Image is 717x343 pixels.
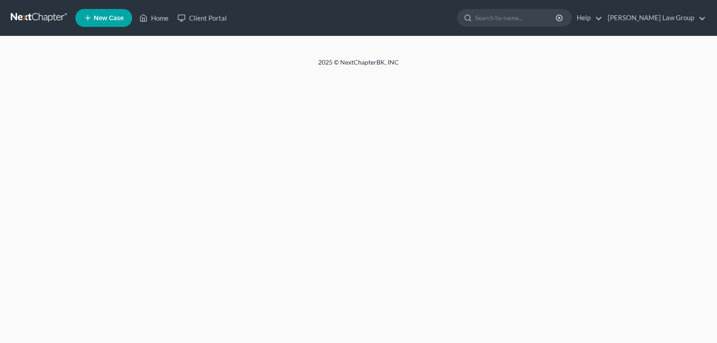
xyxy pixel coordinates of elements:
a: Home [135,10,173,26]
a: Help [572,10,602,26]
div: 2025 © NextChapterBK, INC [103,58,614,74]
a: Client Portal [173,10,231,26]
span: New Case [94,15,124,22]
input: Search by name... [475,9,557,26]
a: [PERSON_NAME] Law Group [603,10,706,26]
